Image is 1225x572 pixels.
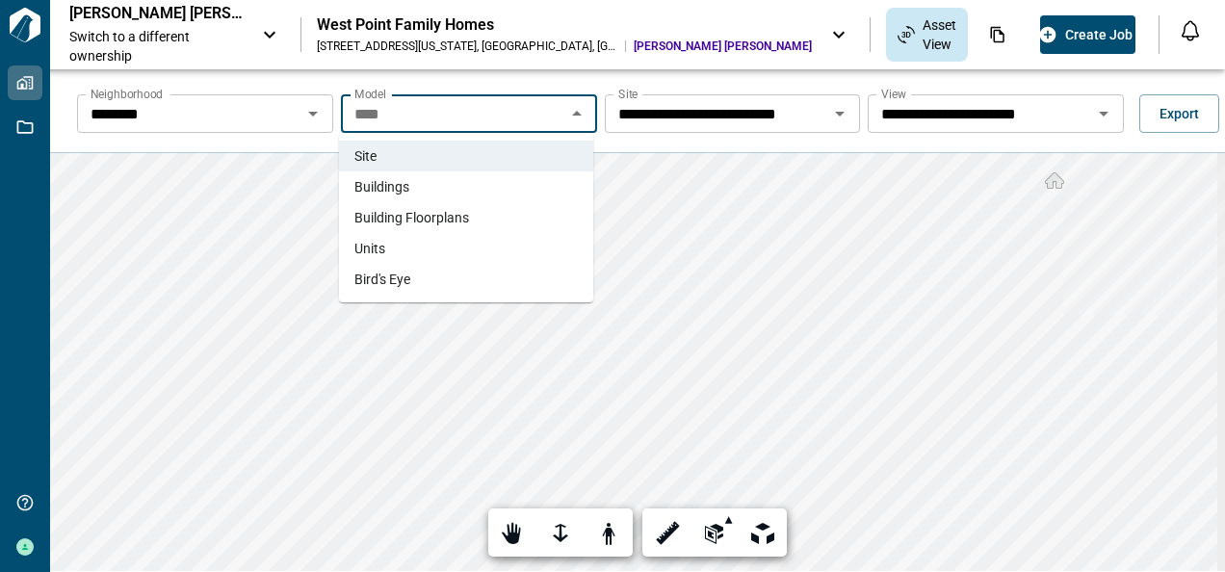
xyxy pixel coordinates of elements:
[354,208,469,227] span: Building Floorplans
[1040,15,1135,54] button: Create Job
[977,18,1018,51] div: Documents
[1065,25,1133,44] span: Create Job
[69,4,243,23] p: [PERSON_NAME] [PERSON_NAME]
[826,100,853,127] button: Open
[1175,15,1206,46] button: Open notification feed
[1139,94,1219,133] button: Export
[317,39,617,54] div: [STREET_ADDRESS][US_STATE] , [GEOGRAPHIC_DATA] , [GEOGRAPHIC_DATA]
[354,86,386,102] label: Model
[886,8,968,62] div: Asset View
[317,15,812,35] div: West Point Family Homes
[91,86,163,102] label: Neighborhood
[1028,18,1068,51] div: Photos
[354,270,410,289] span: Bird's Eye
[69,27,243,65] span: Switch to a different ownership
[618,86,638,102] label: Site
[634,39,812,54] span: [PERSON_NAME] [PERSON_NAME]
[881,86,906,102] label: View
[300,100,326,127] button: Open
[354,146,377,166] span: Site
[923,15,956,54] span: Asset View
[354,177,409,196] span: Buildings
[1160,104,1199,123] span: Export
[354,239,385,258] span: Units
[563,100,590,127] button: Close
[1090,100,1117,127] button: Open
